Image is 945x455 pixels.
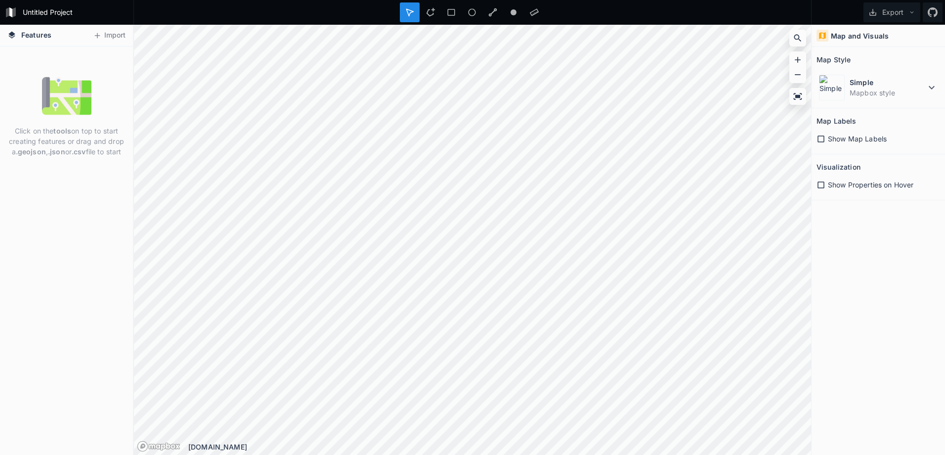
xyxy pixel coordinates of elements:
[88,28,130,44] button: Import
[21,30,51,40] span: Features
[72,147,86,156] strong: .csv
[816,159,860,175] h2: Visualization
[48,147,65,156] strong: .json
[7,126,126,157] p: Click on the on top to start creating features or drag and drop a , or file to start
[850,77,926,88] dt: Simple
[819,75,845,100] img: Simple
[188,442,811,452] div: [DOMAIN_NAME]
[53,127,71,135] strong: tools
[816,52,851,67] h2: Map Style
[863,2,920,22] button: Export
[16,147,46,156] strong: .geojson
[828,134,887,144] span: Show Map Labels
[828,180,913,190] span: Show Properties on Hover
[850,88,926,98] dd: Mapbox style
[137,441,180,452] a: Mapbox logo
[816,113,856,129] h2: Map Labels
[42,71,91,121] img: empty
[831,31,889,41] h4: Map and Visuals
